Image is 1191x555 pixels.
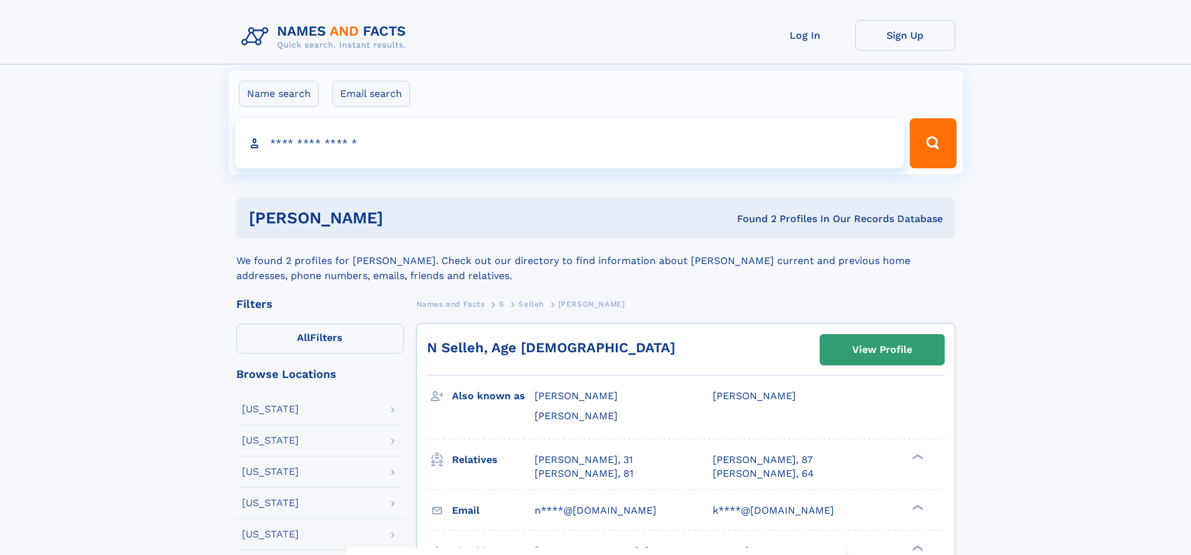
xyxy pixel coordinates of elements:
[236,20,416,54] img: Logo Names and Facts
[852,335,912,364] div: View Profile
[242,498,299,508] div: [US_STATE]
[909,452,924,461] div: ❯
[242,467,299,477] div: [US_STATE]
[713,390,796,402] span: [PERSON_NAME]
[297,332,310,344] span: All
[518,300,544,308] span: Selleh
[909,503,924,511] div: ❯
[236,298,404,310] div: Filters
[239,81,319,107] label: Name search
[499,296,505,312] a: S
[535,453,633,467] a: [PERSON_NAME], 31
[242,529,299,539] div: [US_STATE]
[452,500,535,521] h3: Email
[452,449,535,471] h3: Relatives
[558,300,625,308] span: [PERSON_NAME]
[242,404,299,414] div: [US_STATE]
[713,467,814,481] a: [PERSON_NAME], 64
[560,212,943,226] div: Found 2 Profiles In Our Records Database
[242,435,299,446] div: [US_STATE]
[249,210,560,226] h1: [PERSON_NAME]
[535,467,633,481] a: [PERSON_NAME], 81
[855,20,955,51] a: Sign Up
[235,118,905,168] input: search input
[499,300,505,308] span: S
[427,340,675,355] a: N Selleh, Age [DEMOGRAPHIC_DATA]
[535,390,618,402] span: [PERSON_NAME]
[535,410,618,422] span: [PERSON_NAME]
[909,544,924,552] div: ❯
[820,335,944,365] a: View Profile
[416,296,485,312] a: Names and Facts
[236,323,404,354] label: Filters
[755,20,855,51] a: Log In
[236,369,404,380] div: Browse Locations
[452,385,535,407] h3: Also known as
[332,81,410,107] label: Email search
[518,296,544,312] a: Selleh
[910,118,956,168] button: Search Button
[713,453,813,467] a: [PERSON_NAME], 87
[236,238,955,283] div: We found 2 profiles for [PERSON_NAME]. Check out our directory to find information about [PERSON_...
